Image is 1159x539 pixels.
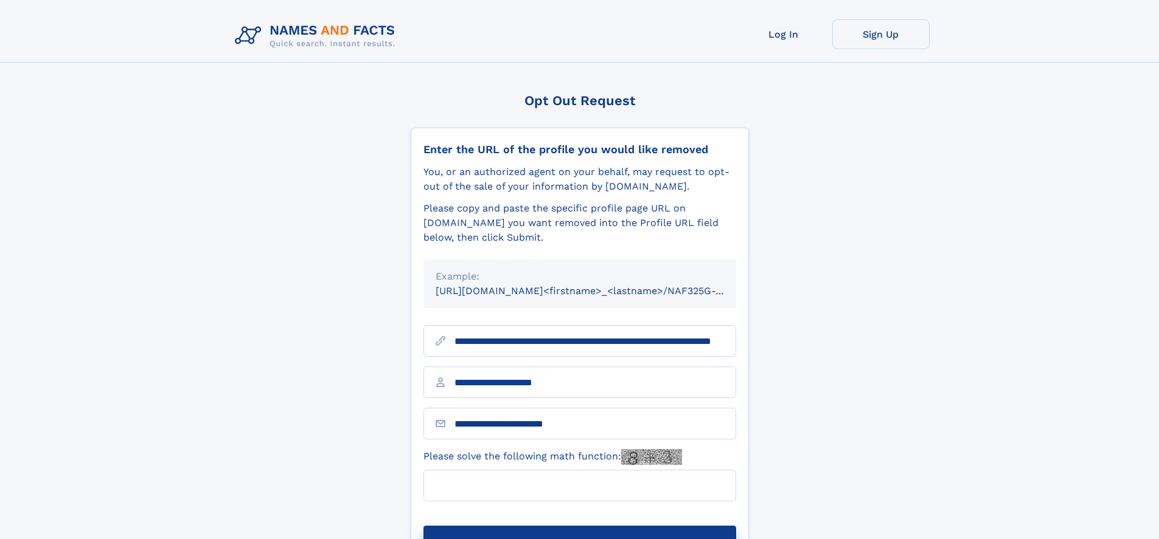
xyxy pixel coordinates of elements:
label: Please solve the following math function: [423,449,682,465]
div: You, or an authorized agent on your behalf, may request to opt-out of the sale of your informatio... [423,165,736,194]
div: Example: [436,269,724,284]
a: Log In [735,19,832,49]
small: [URL][DOMAIN_NAME]<firstname>_<lastname>/NAF325G-xxxxxxxx [436,285,759,297]
img: Logo Names and Facts [230,19,405,52]
div: Please copy and paste the specific profile page URL on [DOMAIN_NAME] you want removed into the Pr... [423,201,736,245]
div: Enter the URL of the profile you would like removed [423,143,736,156]
div: Opt Out Request [411,93,749,108]
a: Sign Up [832,19,930,49]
